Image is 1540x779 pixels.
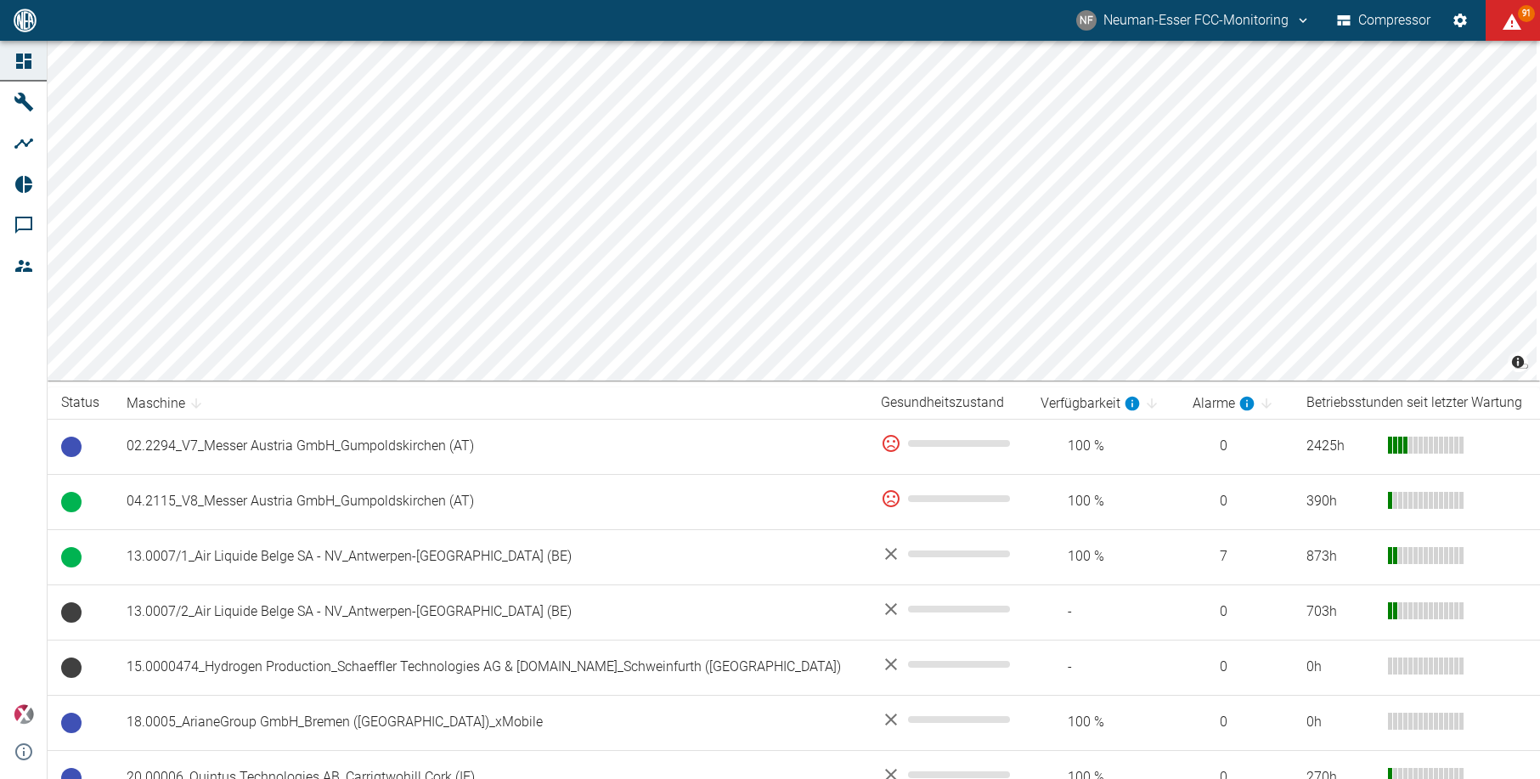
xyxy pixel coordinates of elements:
span: Betriebsbereit [61,713,82,733]
button: Compressor [1334,5,1435,36]
div: No data [881,544,1013,564]
div: berechnet für die letzten 7 Tage [1041,393,1141,414]
span: 0 [1193,713,1279,732]
span: 0 [1193,492,1279,511]
td: 13.0007/1_Air Liquide Belge SA - NV_Antwerpen-[GEOGRAPHIC_DATA] (BE) [113,529,867,584]
button: fcc-monitoring@neuman-esser.com [1074,5,1313,36]
div: 0 h [1306,658,1374,677]
span: Maschine [127,393,207,414]
th: Betriebsstunden seit letzter Wartung [1293,387,1540,419]
th: Gesundheitszustand [867,387,1026,419]
div: 703 h [1306,602,1374,622]
span: 100 % [1041,492,1165,511]
div: 0 % [881,433,1013,454]
span: 7 [1193,547,1279,567]
div: berechnet für die letzten 7 Tage [1193,393,1255,414]
td: 02.2294_V7_Messer Austria GmbH_Gumpoldskirchen (AT) [113,419,867,474]
div: No data [881,599,1013,619]
div: 390 h [1306,492,1374,511]
span: 0 [1193,602,1279,622]
span: Betrieb [61,492,82,512]
span: Keine Daten [61,658,82,678]
span: 91 [1518,5,1535,22]
div: 873 h [1306,547,1374,567]
span: Betriebsbereit [61,437,82,457]
div: 0 % [881,488,1013,509]
td: 04.2115_V8_Messer Austria GmbH_Gumpoldskirchen (AT) [113,474,867,529]
span: 100 % [1041,437,1165,456]
span: - [1041,602,1165,622]
span: Keine Daten [61,602,82,623]
td: 18.0005_ArianeGroup GmbH_Bremen ([GEOGRAPHIC_DATA])_xMobile [113,695,867,750]
span: Betrieb [61,547,82,567]
canvas: Map [48,41,1537,381]
div: No data [881,709,1013,730]
td: 13.0007/2_Air Liquide Belge SA - NV_Antwerpen-[GEOGRAPHIC_DATA] (BE) [113,584,867,640]
span: - [1041,658,1165,677]
img: Xplore Logo [14,704,34,725]
span: 0 [1193,437,1279,456]
div: No data [881,654,1013,675]
button: Einstellungen [1445,5,1475,36]
th: Status [48,387,113,419]
span: 100 % [1041,547,1165,567]
div: 2425 h [1306,437,1374,456]
div: NF [1076,10,1097,31]
img: logo [12,8,38,31]
td: 15.0000474_Hydrogen Production_Schaeffler Technologies AG & [DOMAIN_NAME]_Schweinfurth ([GEOGRAPH... [113,640,867,695]
div: 0 h [1306,713,1374,732]
span: 0 [1193,658,1279,677]
span: 100 % [1041,713,1165,732]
